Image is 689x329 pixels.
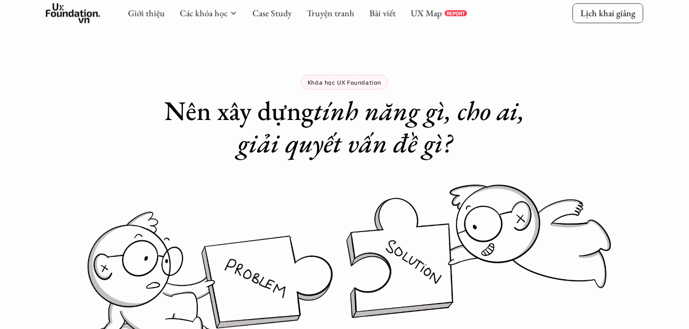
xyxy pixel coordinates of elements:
a: Lịch khai giảng [573,3,643,23]
a: Case Study [252,7,292,19]
a: Bài viết [369,7,396,19]
a: Các khóa học [180,7,228,19]
p: Lịch khai giảng [580,7,635,19]
a: Giới thiệu [128,7,165,19]
a: UX Map [411,7,442,19]
h1: Nên xây dựng [145,95,544,159]
p: REPORT [447,10,465,16]
em: tính năng gì, cho ai, giải quyết vấn đề gì? [237,93,531,160]
p: Khóa học UX Foundation [308,79,381,86]
a: Truyện tranh [307,7,354,19]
